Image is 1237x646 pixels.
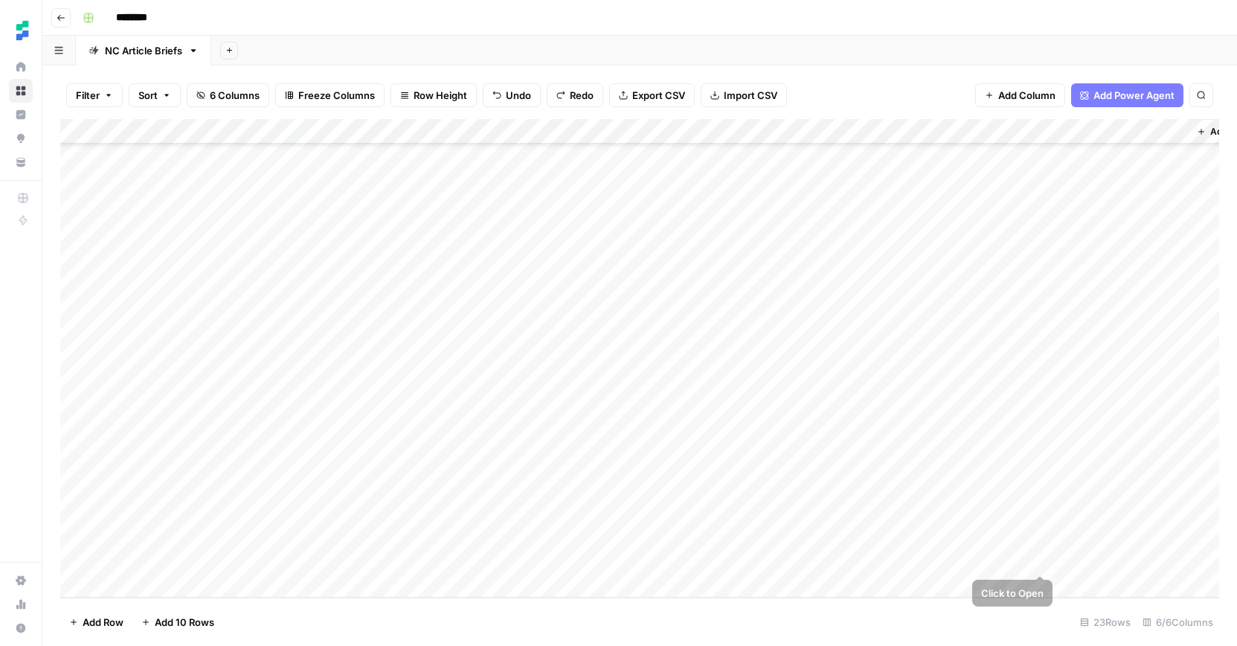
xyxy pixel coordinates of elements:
[129,83,181,107] button: Sort
[9,592,33,616] a: Usage
[1137,610,1219,634] div: 6/6 Columns
[132,610,223,634] button: Add 10 Rows
[9,569,33,592] a: Settings
[138,88,158,103] span: Sort
[1093,88,1175,103] span: Add Power Agent
[83,615,123,630] span: Add Row
[210,88,260,103] span: 6 Columns
[609,83,695,107] button: Export CSV
[60,610,132,634] button: Add Row
[275,83,385,107] button: Freeze Columns
[155,615,214,630] span: Add 10 Rows
[570,88,594,103] span: Redo
[298,88,375,103] span: Freeze Columns
[1074,610,1137,634] div: 23 Rows
[414,88,467,103] span: Row Height
[66,83,123,107] button: Filter
[1071,83,1183,107] button: Add Power Agent
[975,83,1065,107] button: Add Column
[76,88,100,103] span: Filter
[724,88,777,103] span: Import CSV
[547,83,603,107] button: Redo
[9,17,36,44] img: Ten Speed Logo
[9,103,33,127] a: Insights
[9,55,33,79] a: Home
[506,88,531,103] span: Undo
[998,88,1056,103] span: Add Column
[9,12,33,49] button: Workspace: Ten Speed
[701,83,787,107] button: Import CSV
[632,88,685,103] span: Export CSV
[76,36,211,65] a: NC Article Briefs
[9,616,33,640] button: Help + Support
[391,83,477,107] button: Row Height
[483,83,541,107] button: Undo
[187,83,269,107] button: 6 Columns
[9,79,33,103] a: Browse
[9,127,33,150] a: Opportunities
[9,150,33,174] a: Your Data
[105,43,182,58] div: NC Article Briefs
